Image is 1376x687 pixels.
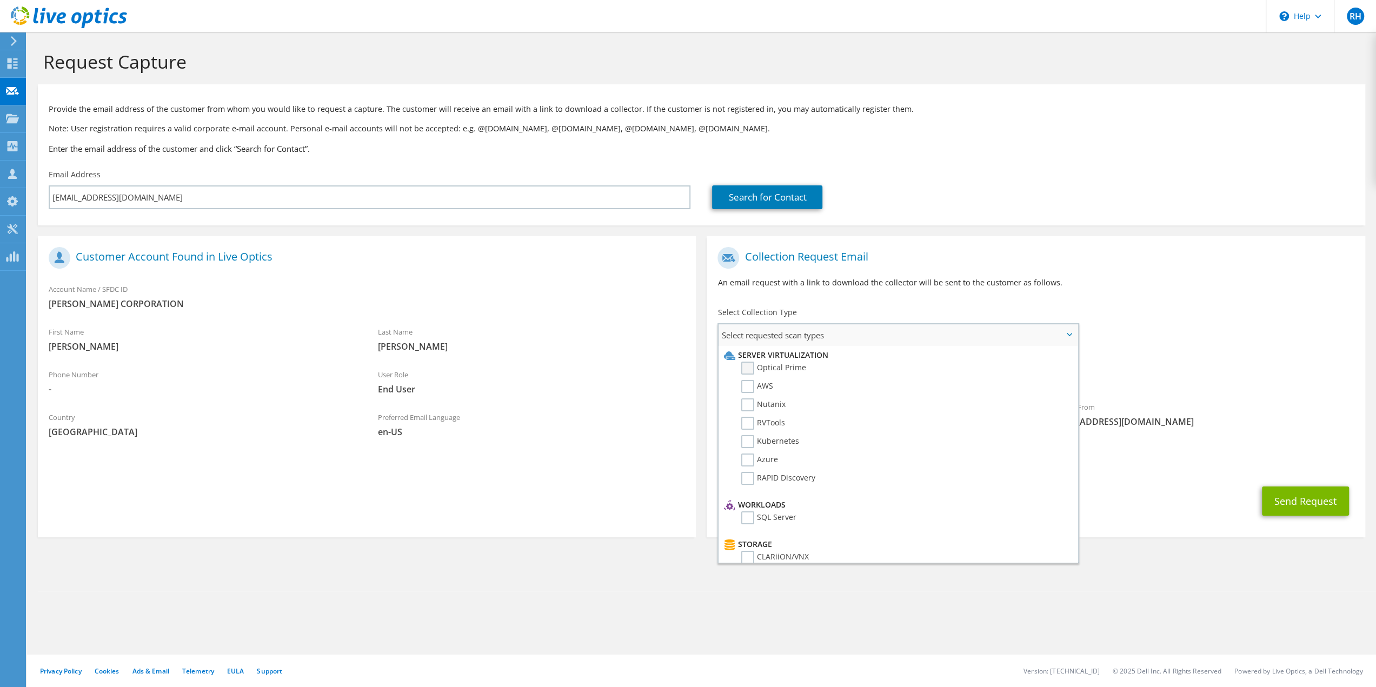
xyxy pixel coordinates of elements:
label: Email Address [49,169,101,180]
li: Version: [TECHNICAL_ID] [1023,666,1100,676]
a: EULA [227,666,244,676]
li: Storage [721,538,1072,551]
label: Nutanix [741,398,786,411]
div: Country [38,406,367,443]
span: - [49,383,356,395]
label: RVTools [741,417,785,430]
span: Select requested scan types [719,324,1077,346]
p: An email request with a link to download the collector will be sent to the customer as follows. [717,277,1354,289]
span: en-US [378,426,686,438]
a: Privacy Policy [40,666,82,676]
span: [GEOGRAPHIC_DATA] [49,426,356,438]
span: [PERSON_NAME] [378,341,686,352]
h3: Enter the email address of the customer and click “Search for Contact”. [49,143,1354,155]
div: Requested Collections [707,350,1365,390]
span: [PERSON_NAME] [49,341,356,352]
label: CLARiiON/VNX [741,551,809,564]
h1: Request Capture [43,50,1354,73]
button: Send Request [1262,486,1349,516]
a: Search for Contact [712,185,822,209]
li: © 2025 Dell Inc. All Rights Reserved [1113,666,1221,676]
p: Note: User registration requires a valid corporate e-mail account. Personal e-mail accounts will ... [49,123,1354,135]
h1: Collection Request Email [717,247,1348,269]
label: Select Collection Type [717,307,796,318]
span: [EMAIL_ADDRESS][DOMAIN_NAME] [1047,416,1354,428]
div: Phone Number [38,363,367,401]
div: Sender & From [1036,396,1365,433]
div: Account Name / SFDC ID [38,278,696,315]
li: Workloads [721,498,1072,511]
label: Kubernetes [741,435,799,448]
label: Azure [741,453,778,466]
div: First Name [38,321,367,358]
li: Server Virtualization [721,349,1072,362]
a: Cookies [95,666,119,676]
label: AWS [741,380,773,393]
h1: Customer Account Found in Live Optics [49,247,680,269]
div: User Role [367,363,696,401]
a: Ads & Email [132,666,169,676]
li: Powered by Live Optics, a Dell Technology [1234,666,1363,676]
span: [PERSON_NAME] CORPORATION [49,298,685,310]
label: SQL Server [741,511,796,524]
label: Optical Prime [741,362,806,375]
div: Preferred Email Language [367,406,696,443]
label: RAPID Discovery [741,472,815,485]
a: Telemetry [182,666,214,676]
span: End User [378,383,686,395]
svg: \n [1279,11,1289,21]
div: CC & Reply To [707,438,1365,476]
span: RH [1347,8,1364,25]
p: Provide the email address of the customer from whom you would like to request a capture. The cust... [49,103,1354,115]
a: Support [257,666,282,676]
div: To [707,396,1036,433]
div: Last Name [367,321,696,358]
